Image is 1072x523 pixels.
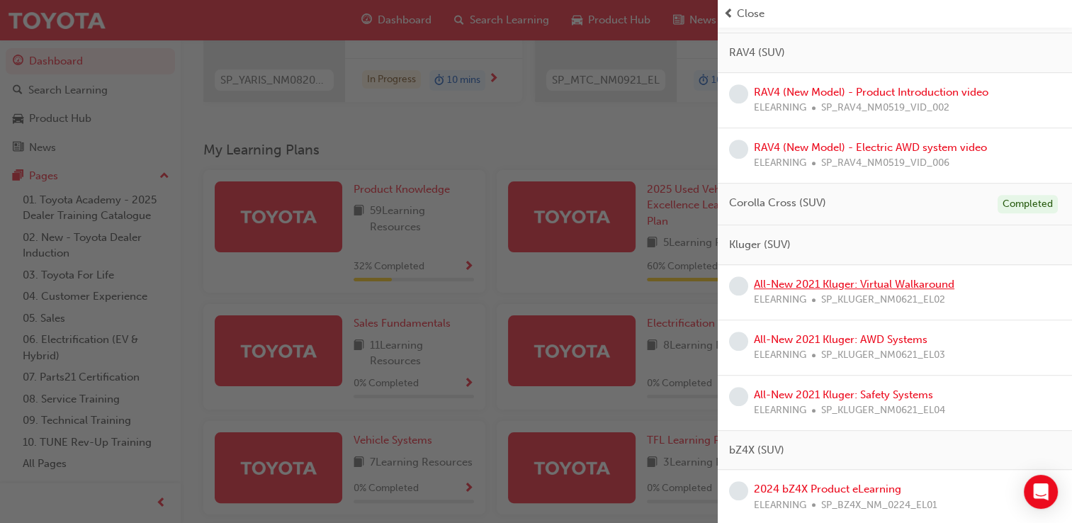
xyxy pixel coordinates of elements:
span: SP_RAV4_NM0519_VID_006 [821,155,949,171]
a: RAV4 (New Model) - Electric AWD system video [754,141,987,154]
span: learningRecordVerb_NONE-icon [729,481,748,500]
span: learningRecordVerb_NONE-icon [729,84,748,103]
a: All-New 2021 Kluger: AWD Systems [754,333,927,346]
span: Corolla Cross (SUV) [729,195,826,211]
span: ELEARNING [754,100,806,116]
span: bZ4X (SUV) [729,442,784,459]
span: SP_RAV4_NM0519_VID_002 [821,100,949,116]
span: Kluger (SUV) [729,237,791,253]
span: ELEARNING [754,403,806,419]
div: Completed [998,195,1058,214]
span: ELEARNING [754,155,806,171]
div: Open Intercom Messenger [1024,475,1058,509]
button: prev-iconClose [723,6,1066,22]
span: SP_KLUGER_NM0621_EL02 [821,292,945,308]
span: learningRecordVerb_NONE-icon [729,140,748,159]
a: All-New 2021 Kluger: Virtual Walkaround [754,278,954,291]
a: All-New 2021 Kluger: Safety Systems [754,388,933,401]
span: learningRecordVerb_NONE-icon [729,276,748,296]
a: 2024 bZ4X Product eLearning [754,483,901,495]
span: SP_BZ4X_NM_0224_EL01 [821,497,937,514]
span: SP_KLUGER_NM0621_EL04 [821,403,945,419]
span: SP_KLUGER_NM0621_EL03 [821,347,945,364]
span: RAV4 (SUV) [729,45,785,61]
span: ELEARNING [754,347,806,364]
a: RAV4 (New Model) - Product Introduction video [754,86,988,99]
span: learningRecordVerb_NONE-icon [729,332,748,351]
span: ELEARNING [754,292,806,308]
span: learningRecordVerb_NONE-icon [729,387,748,406]
span: prev-icon [723,6,734,22]
span: ELEARNING [754,497,806,514]
span: Close [737,6,764,22]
